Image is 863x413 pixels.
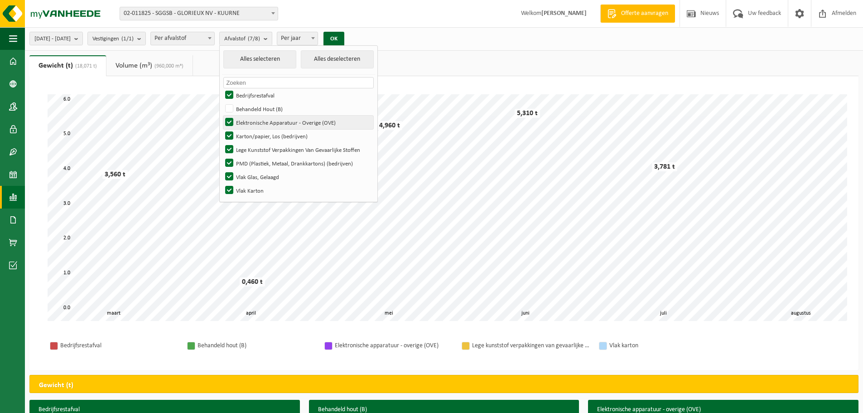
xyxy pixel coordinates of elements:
[34,32,71,46] span: [DATE] - [DATE]
[223,170,373,184] label: Vlak Glas, Gelaagd
[248,36,260,42] count: (7/8)
[223,50,296,68] button: Alles selecteren
[240,277,265,287] div: 0,460 t
[30,375,82,395] h2: Gewicht (t)
[29,55,106,76] a: Gewicht (t)
[92,32,134,46] span: Vestigingen
[515,109,540,118] div: 5,310 t
[151,32,214,45] span: Per afvalstof
[60,340,178,351] div: Bedrijfsrestafval
[600,5,675,23] a: Offerte aanvragen
[377,121,402,130] div: 4,960 t
[323,32,344,46] button: OK
[102,170,128,179] div: 3,560 t
[609,340,727,351] div: Vlak karton
[277,32,318,45] span: Per jaar
[223,143,373,156] label: Lege Kunststof Verpakkingen Van Gevaarlijke Stoffen
[150,32,215,45] span: Per afvalstof
[87,32,146,45] button: Vestigingen(1/1)
[152,63,183,69] span: (960,000 m³)
[223,156,373,170] label: PMD (Plastiek, Metaal, Drankkartons) (bedrijven)
[223,129,373,143] label: Karton/papier, Los (bedrijven)
[223,184,373,197] label: Vlak Karton
[301,50,374,68] button: Alles deselecteren
[223,77,373,88] input: Zoeken
[335,340,453,351] div: Elektronische apparatuur - overige (OVE)
[541,10,587,17] strong: [PERSON_NAME]
[73,63,97,69] span: (18,071 t)
[223,116,373,129] label: Elektronische Apparatuur - Overige (OVE)
[619,9,670,18] span: Offerte aanvragen
[472,340,590,351] div: Lege kunststof verpakkingen van gevaarlijke stoffen
[29,32,83,45] button: [DATE] - [DATE]
[106,55,193,76] a: Volume (m³)
[223,102,373,116] label: Behandeld Hout (B)
[120,7,278,20] span: 02-011825 - SGGSB - GLORIEUX NV - KUURNE
[652,162,677,171] div: 3,781 t
[121,36,134,42] count: (1/1)
[224,32,260,46] span: Afvalstof
[223,88,373,102] label: Bedrijfsrestafval
[219,32,272,45] button: Afvalstof(7/8)
[198,340,315,351] div: Behandeld hout (B)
